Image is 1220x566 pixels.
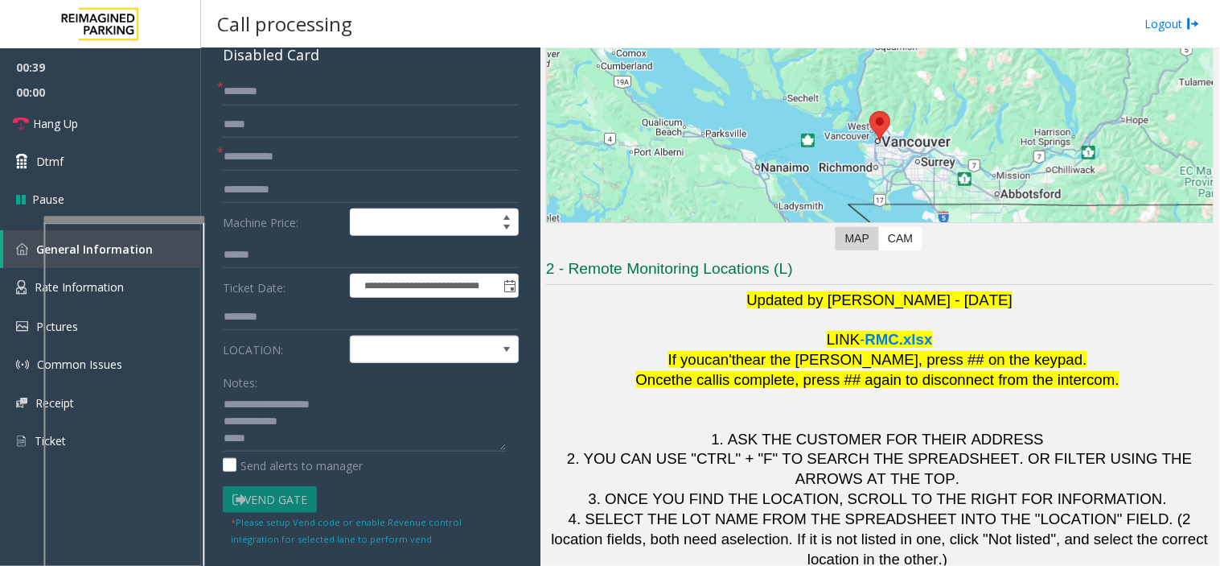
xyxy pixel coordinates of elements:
[16,280,27,295] img: 'icon'
[16,358,29,371] img: 'icon'
[546,258,1214,285] h3: 2 - Remote Monitoring Locations (L)
[16,321,28,332] img: 'icon'
[589,490,1167,507] span: 3. ONCE YOU FIND THE LOCATION, SCROLL TO THE RIGHT FOR INFORMATION.
[495,222,518,235] span: Decrease value
[32,191,64,208] span: Pause
[719,371,1119,388] span: is complete, press ## again to disconnect from the intercom.
[223,44,519,66] div: Disabled Card
[636,371,672,388] span: Once
[223,486,317,514] button: Vend Gate
[209,4,360,43] h3: Call processing
[35,395,74,411] span: Receipt
[495,209,518,222] span: Increase value
[219,209,346,236] label: Machine Price:
[827,331,860,348] span: LINK
[869,111,890,141] div: 601 West Cordova Street, Vancouver, BC
[223,369,257,391] label: Notes:
[1187,15,1200,32] img: logout
[567,450,1197,487] span: 2. YOU CAN USE "CTRL" + "F" TO SEARCH THE SPREADSHEET. OR FILTER USING THE ARROWS AT THE TOP.
[736,351,1087,368] span: hear the [PERSON_NAME], press ## on the keypad.
[3,230,201,268] a: General Information
[552,510,1196,547] span: 4. SELECT THE LOT NAME FROM THE SPREADSHEET INTO THE "LOCATION" FIELD. (2 location fields, both n...
[36,153,64,170] span: Dtmf
[223,457,363,474] label: Send alerts to manager
[1145,15,1200,32] a: Logout
[16,434,27,448] img: 'icon'
[36,242,153,257] span: General Information
[747,291,1013,308] span: Updated by [PERSON_NAME] - [DATE]
[878,227,922,250] label: CAM
[16,243,28,255] img: 'icon'
[668,351,705,368] span: If you
[16,398,27,408] img: 'icon'
[35,433,66,448] span: Ticket
[861,331,865,348] span: -
[231,516,462,545] small: Please setup Vend code or enable Revenue control integration for selected lane to perform vend
[219,336,346,363] label: LOCATION:
[35,279,124,295] span: Rate Information
[729,531,789,547] span: selection
[672,371,719,388] span: the call
[865,331,933,348] span: RMC.xlsx
[33,115,78,132] span: Hang Up
[37,357,122,372] span: Common Issues
[712,431,1045,448] span: 1. ASK THE CUSTOMER FOR THEIR ADDRESS
[500,275,518,297] span: Toggle popup
[836,227,879,250] label: Map
[865,334,933,347] a: RMC.xlsx
[219,274,346,298] label: Ticket Date:
[705,351,737,368] span: can't
[36,319,78,334] span: Pictures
